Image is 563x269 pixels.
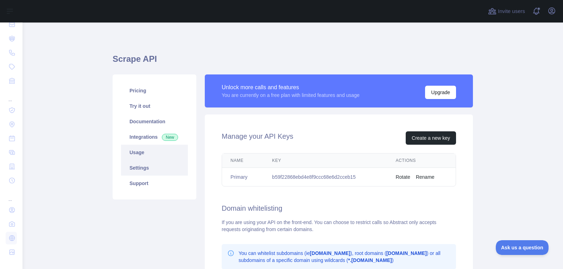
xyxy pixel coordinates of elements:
[222,168,264,186] td: Primary
[113,53,473,70] h1: Scrape API
[222,203,456,213] h2: Domain whitelisting
[222,219,456,233] div: If you are using your API on the front-end. You can choose to restrict calls so Abstract only acc...
[6,188,17,202] div: ...
[121,83,188,98] a: Pricing
[222,92,360,99] div: You are currently on a free plan with limited features and usage
[425,86,456,99] button: Upgrade
[416,173,435,181] button: Rename
[6,88,17,103] div: ...
[239,250,450,264] p: You can whitelist subdomains (ie ), root domains ( ) or all subdomains of a specific domain using...
[498,7,525,15] span: Invite users
[121,114,188,129] a: Documentation
[387,153,456,168] th: Actions
[348,257,392,263] b: *.[DOMAIN_NAME]
[264,153,387,168] th: Key
[121,98,188,114] a: Try it out
[396,173,410,181] button: Rotate
[121,145,188,160] a: Usage
[264,168,387,186] td: b59f22868ebd4e8f9ccc68e6d2cceb15
[406,131,456,145] button: Create a new key
[487,6,526,17] button: Invite users
[386,250,427,256] b: [DOMAIN_NAME]
[310,250,350,256] b: [DOMAIN_NAME]
[222,83,360,92] div: Unlock more calls and features
[222,131,293,145] h2: Manage your API Keys
[496,240,549,255] iframe: Toggle Customer Support
[222,153,264,168] th: Name
[121,176,188,191] a: Support
[121,129,188,145] a: Integrations New
[121,160,188,176] a: Settings
[162,134,178,141] span: New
